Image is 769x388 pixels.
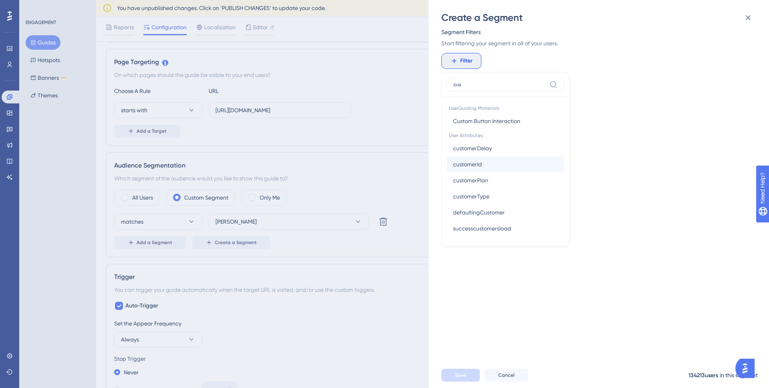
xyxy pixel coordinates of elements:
button: customerDelay [447,140,564,156]
span: Need Help? [19,2,50,12]
button: successcustomersload [447,220,564,236]
div: 134213 users [688,371,718,380]
span: Filter [460,56,473,66]
span: successcustomersload [453,224,511,233]
input: Type the value [453,81,546,88]
button: Custom Button Interaction [447,113,564,129]
button: customerPlan [447,172,564,188]
div: Segment Filters [441,27,481,37]
div: Create a Segment [441,11,758,24]
span: customerId [453,160,482,169]
span: customerDelay [453,143,492,153]
button: customerId [447,156,564,172]
button: customerType [447,188,564,204]
span: customerPlan [453,176,488,185]
button: Filter [441,53,481,69]
button: Save [441,369,480,382]
iframe: UserGuiding AI Assistant Launcher [735,356,759,380]
span: User Attributes [447,129,564,140]
span: Custom Button Interaction [453,116,520,126]
button: Cancel [485,369,528,382]
span: Save [455,372,466,378]
span: defaultingCustomer [453,208,505,217]
span: UserGuiding Materials [447,102,564,113]
button: defaultingCustomer [447,204,564,220]
span: Cancel [498,372,515,378]
span: Start filtering your segment in all of your users. [441,38,751,48]
div: in this segment [720,370,758,380]
span: customerType [453,192,489,201]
